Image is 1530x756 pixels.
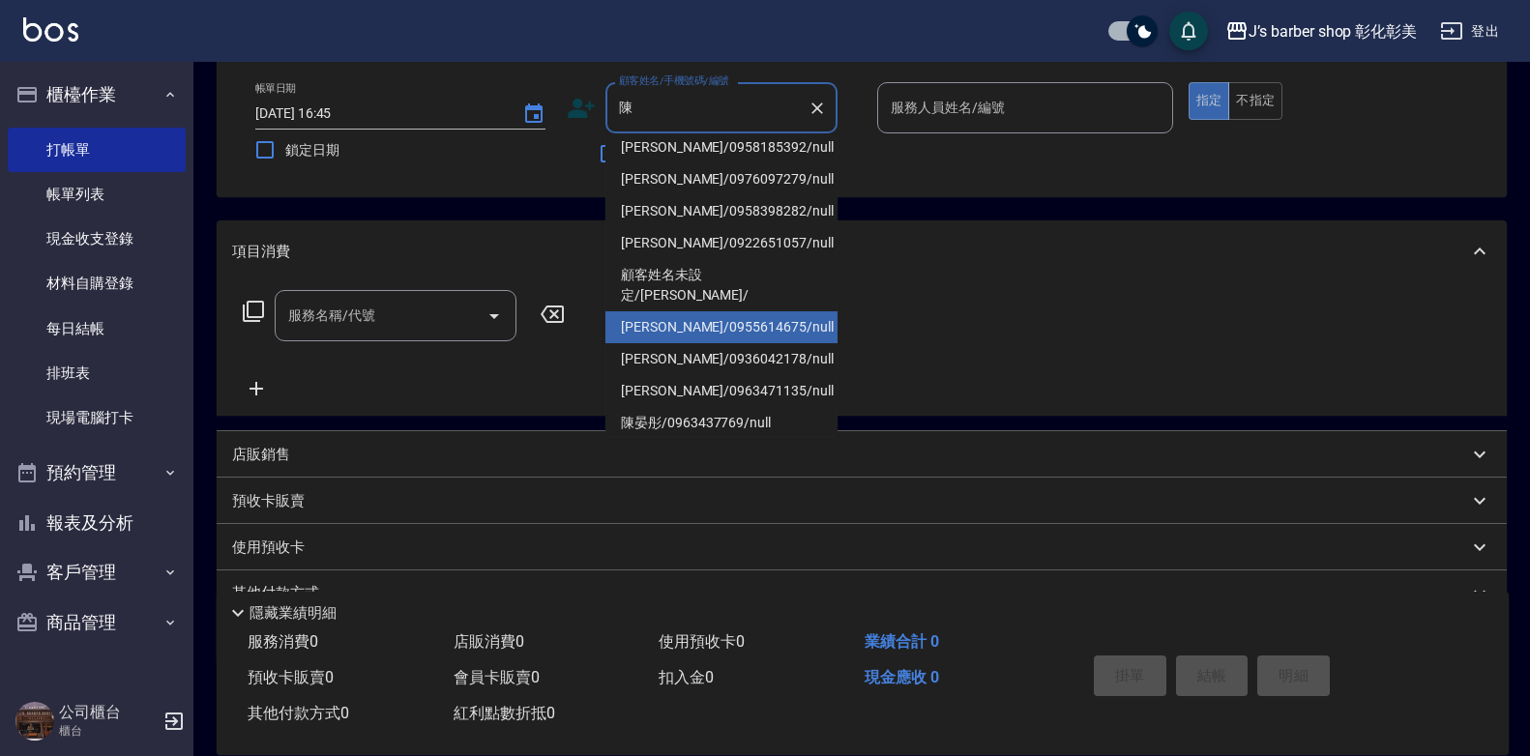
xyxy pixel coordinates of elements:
img: Logo [23,17,78,42]
li: [PERSON_NAME]/0963471135/null [605,375,838,407]
p: 使用預收卡 [232,538,305,558]
button: 登出 [1432,14,1507,49]
button: 報表及分析 [8,498,186,548]
button: 指定 [1189,82,1230,120]
p: 項目消費 [232,242,290,262]
div: 使用預收卡 [217,524,1507,570]
span: 其他付款方式 0 [248,704,349,722]
input: YYYY/MM/DD hh:mm [255,98,503,130]
p: 隱藏業績明細 [250,603,337,624]
li: [PERSON_NAME]/0936042178/null [605,343,838,375]
div: J’s barber shop 彰化彰美 [1249,19,1417,44]
p: 櫃台 [59,722,158,740]
button: 客戶管理 [8,547,186,597]
button: save [1169,12,1208,50]
div: 店販銷售 [217,431,1507,478]
a: 排班表 [8,351,186,395]
p: 預收卡販賣 [232,491,305,511]
button: 預約管理 [8,448,186,498]
a: 帳單列表 [8,172,186,217]
a: 打帳單 [8,128,186,172]
label: 顧客姓名/手機號碼/編號 [619,73,729,88]
img: Person [15,702,54,741]
li: [PERSON_NAME]/0976097279/null [605,163,838,195]
div: 預收卡販賣 [217,478,1507,524]
button: J’s barber shop 彰化彰美 [1218,12,1425,51]
button: Choose date, selected date is 2025-10-12 [511,91,557,137]
div: 其他付款方式 [217,570,1507,617]
h5: 公司櫃台 [59,703,158,722]
label: 帳單日期 [255,81,296,96]
div: 項目消費 [217,220,1507,282]
button: 不指定 [1228,82,1282,120]
li: [PERSON_NAME]/0955614675/null [605,311,838,343]
a: 現場電腦打卡 [8,395,186,440]
span: 店販消費 0 [454,632,524,651]
a: 材料自購登錄 [8,261,186,305]
a: 每日結帳 [8,306,186,351]
li: [PERSON_NAME]/0922651057/null [605,227,838,259]
a: 現金收支登錄 [8,217,186,261]
p: 其他付款方式 [232,583,329,604]
span: 扣入金 0 [659,668,714,686]
span: 鎖定日期 [285,140,339,160]
li: 顧客姓名未設定/[PERSON_NAME]/ [605,259,838,311]
span: 預收卡販賣 0 [248,668,334,686]
span: 紅利點數折抵 0 [454,704,555,722]
button: Open [479,301,510,332]
span: 使用預收卡 0 [659,632,745,651]
button: 商品管理 [8,597,186,648]
span: 服務消費 0 [248,632,318,651]
span: 業績合計 0 [865,632,939,651]
button: Clear [804,95,831,122]
li: 陳晏彤/0963437769/null [605,407,838,439]
span: 會員卡販賣 0 [454,668,540,686]
p: 店販銷售 [232,445,290,465]
li: [PERSON_NAME]/0958185392/null [605,131,838,163]
li: [PERSON_NAME]/0958398282/null [605,195,838,227]
button: 櫃檯作業 [8,70,186,120]
span: 現金應收 0 [865,668,939,686]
